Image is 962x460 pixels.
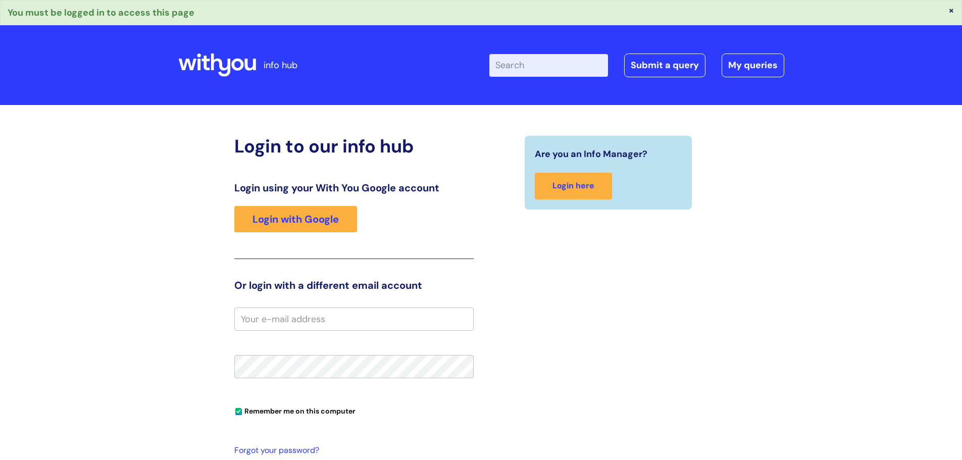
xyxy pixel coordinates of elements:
[948,6,954,15] button: ×
[264,57,297,73] p: info hub
[234,206,357,232] a: Login with Google
[234,279,474,291] h3: Or login with a different email account
[234,308,474,331] input: Your e-mail address
[234,402,474,419] div: You can uncheck this option if you're logging in from a shared device
[234,135,474,157] h2: Login to our info hub
[624,54,705,77] a: Submit a query
[535,146,647,162] span: Are you an Info Manager?
[234,443,469,458] a: Forgot your password?
[535,173,612,199] a: Login here
[234,182,474,194] h3: Login using your With You Google account
[489,54,608,76] input: Search
[234,404,356,416] label: Remember me on this computer
[235,408,242,415] input: Remember me on this computer
[722,54,784,77] a: My queries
